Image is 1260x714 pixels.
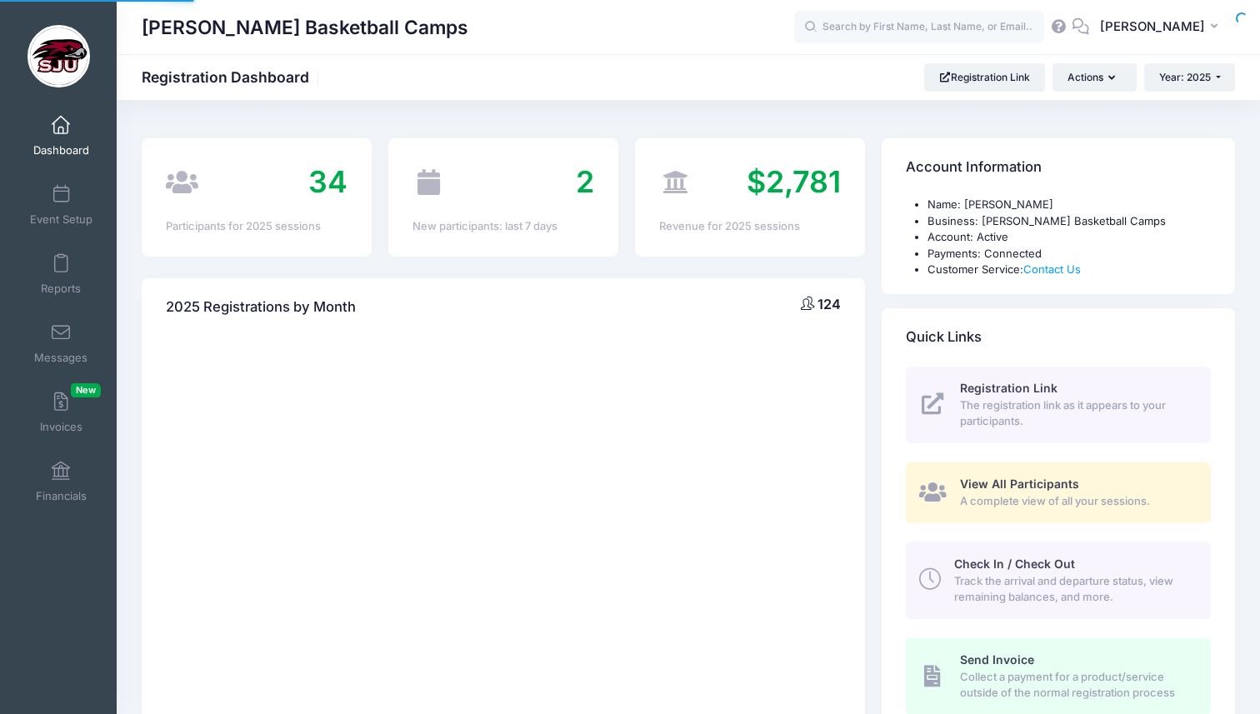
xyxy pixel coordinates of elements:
[960,669,1192,702] span: Collect a payment for a product/service outside of the normal registration process
[142,8,468,47] h1: [PERSON_NAME] Basketball Camps
[27,25,90,87] img: Cindy Griffin Basketball Camps
[22,245,101,303] a: Reports
[1089,8,1235,47] button: [PERSON_NAME]
[960,397,1192,430] span: The registration link as it appears to your participants.
[906,144,1042,192] h4: Account Information
[22,107,101,165] a: Dashboard
[659,218,841,235] div: Revenue for 2025 sessions
[960,381,1057,395] span: Registration Link
[166,218,347,235] div: Participants for 2025 sessions
[747,163,841,200] span: $2,781
[927,229,1211,246] li: Account: Active
[927,246,1211,262] li: Payments: Connected
[1052,63,1136,92] button: Actions
[142,68,323,86] h1: Registration Dashboard
[1100,17,1205,36] span: [PERSON_NAME]
[22,176,101,234] a: Event Setup
[927,213,1211,230] li: Business: [PERSON_NAME] Basketball Camps
[954,573,1192,606] span: Track the arrival and departure status, view remaining balances, and more.
[308,163,347,200] span: 34
[1159,71,1211,83] span: Year: 2025
[924,63,1045,92] a: Registration Link
[36,489,87,503] span: Financials
[927,262,1211,278] li: Customer Service:
[960,493,1192,510] span: A complete view of all your sessions.
[794,11,1044,44] input: Search by First Name, Last Name, or Email...
[22,383,101,442] a: InvoicesNew
[166,283,356,331] h4: 2025 Registrations by Month
[906,542,1211,618] a: Check In / Check Out Track the arrival and departure status, view remaining balances, and more.
[1144,63,1235,92] button: Year: 2025
[906,462,1211,523] a: View All Participants A complete view of all your sessions.
[817,296,841,312] span: 124
[576,163,594,200] span: 2
[22,452,101,511] a: Financials
[954,557,1075,571] span: Check In / Check Out
[960,652,1034,667] span: Send Invoice
[412,218,594,235] div: New participants: last 7 days
[906,313,982,361] h4: Quick Links
[927,197,1211,213] li: Name: [PERSON_NAME]
[41,282,81,296] span: Reports
[30,212,92,227] span: Event Setup
[34,351,87,365] span: Messages
[1023,262,1081,276] a: Contact Us
[40,420,82,434] span: Invoices
[906,367,1211,443] a: Registration Link The registration link as it appears to your participants.
[71,383,101,397] span: New
[33,143,89,157] span: Dashboard
[22,314,101,372] a: Messages
[960,477,1079,491] span: View All Participants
